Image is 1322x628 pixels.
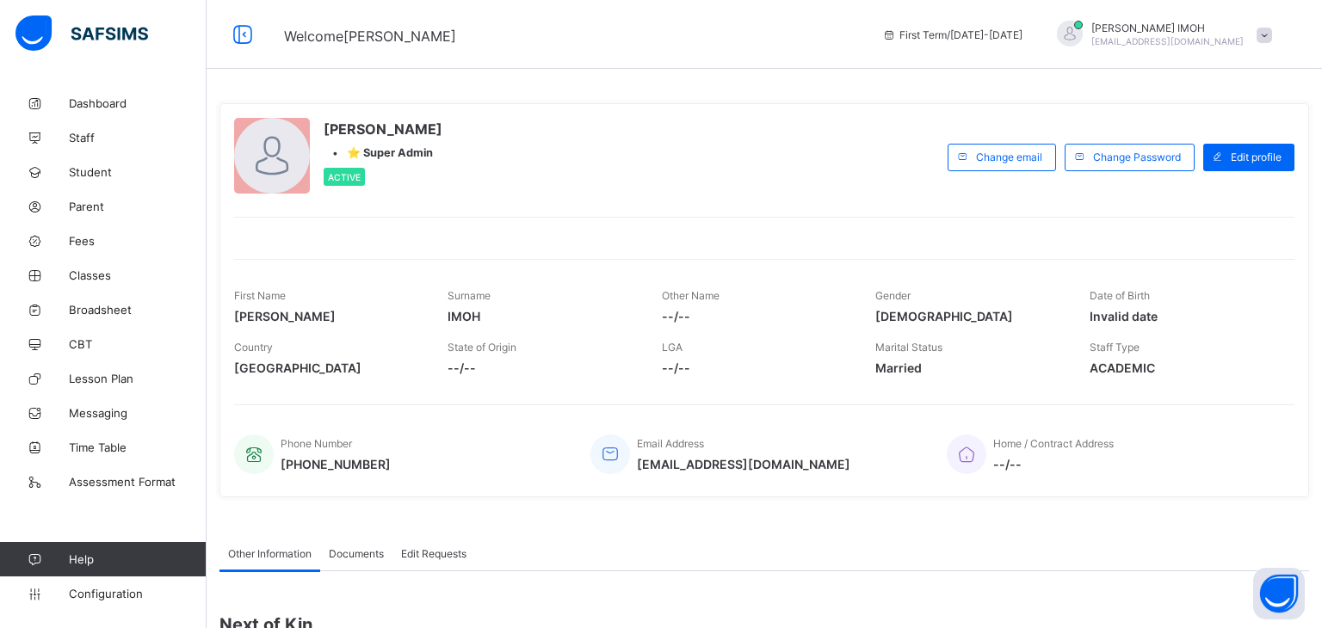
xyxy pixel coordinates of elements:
[448,341,516,354] span: State of Origin
[69,337,207,351] span: CBT
[234,309,422,323] span: [PERSON_NAME]
[69,268,207,282] span: Classes
[329,547,384,560] span: Documents
[69,406,207,420] span: Messaging
[1091,36,1244,46] span: [EMAIL_ADDRESS][DOMAIN_NAME]
[1093,151,1181,163] span: Change Password
[69,303,207,317] span: Broadsheet
[69,475,207,489] span: Assessment Format
[324,120,442,138] span: [PERSON_NAME]
[1090,289,1150,302] span: Date of Birth
[1090,360,1277,375] span: ACADEMIC
[1090,309,1277,323] span: Invalid date
[637,457,850,471] span: [EMAIL_ADDRESS][DOMAIN_NAME]
[69,372,207,385] span: Lesson Plan
[875,289,911,302] span: Gender
[15,15,148,52] img: safsims
[875,341,942,354] span: Marital Status
[1040,21,1281,49] div: LucyIMOH
[875,360,1063,375] span: Married
[284,28,456,45] span: Welcome [PERSON_NAME]
[448,289,491,302] span: Surname
[69,96,207,110] span: Dashboard
[69,587,206,600] span: Configuration
[993,457,1114,471] span: --/--
[448,360,635,375] span: --/--
[662,309,849,323] span: --/--
[234,360,422,375] span: [GEOGRAPHIC_DATA]
[69,552,206,566] span: Help
[69,200,207,213] span: Parent
[281,457,391,471] span: [PHONE_NUMBER]
[993,437,1114,450] span: Home / Contract Address
[234,289,286,302] span: First Name
[324,146,442,159] div: •
[328,172,361,182] span: Active
[69,131,207,145] span: Staff
[228,547,312,560] span: Other Information
[662,341,683,354] span: LGA
[69,165,207,179] span: Student
[347,146,433,159] span: ⭐ Super Admin
[875,309,1063,323] span: [DEMOGRAPHIC_DATA]
[69,440,207,454] span: Time Table
[1231,151,1282,163] span: Edit profile
[662,360,849,375] span: --/--
[637,437,704,450] span: Email Address
[69,234,207,248] span: Fees
[234,341,273,354] span: Country
[401,547,466,560] span: Edit Requests
[1090,341,1140,354] span: Staff Type
[882,28,1022,41] span: session/term information
[281,437,352,450] span: Phone Number
[1091,22,1244,34] span: [PERSON_NAME] IMOH
[1253,568,1305,619] button: Open asap
[976,151,1042,163] span: Change email
[662,289,720,302] span: Other Name
[448,309,635,323] span: IMOH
